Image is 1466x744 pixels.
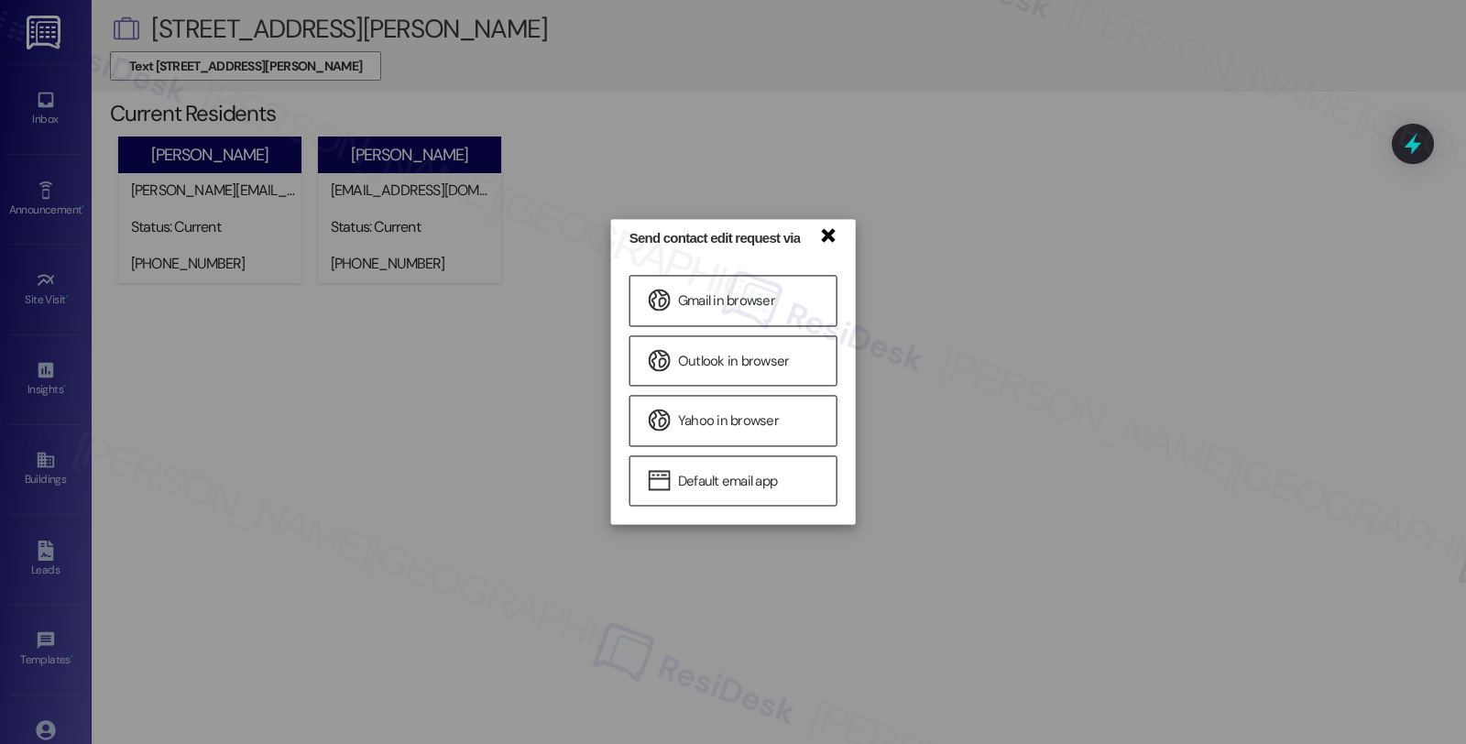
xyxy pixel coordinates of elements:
span: Outlook in browser [678,352,790,371]
div: Send contact edit request via [629,228,801,247]
span: Gmail in browser [678,292,775,312]
a: Yahoo in browser [629,396,837,446]
span: Yahoo in browser [678,412,779,432]
span: Default email app [678,472,777,491]
a: Outlook in browser [629,335,837,386]
a: × [818,224,837,244]
a: Gmail in browser [629,276,837,326]
a: Default email app [629,455,837,506]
